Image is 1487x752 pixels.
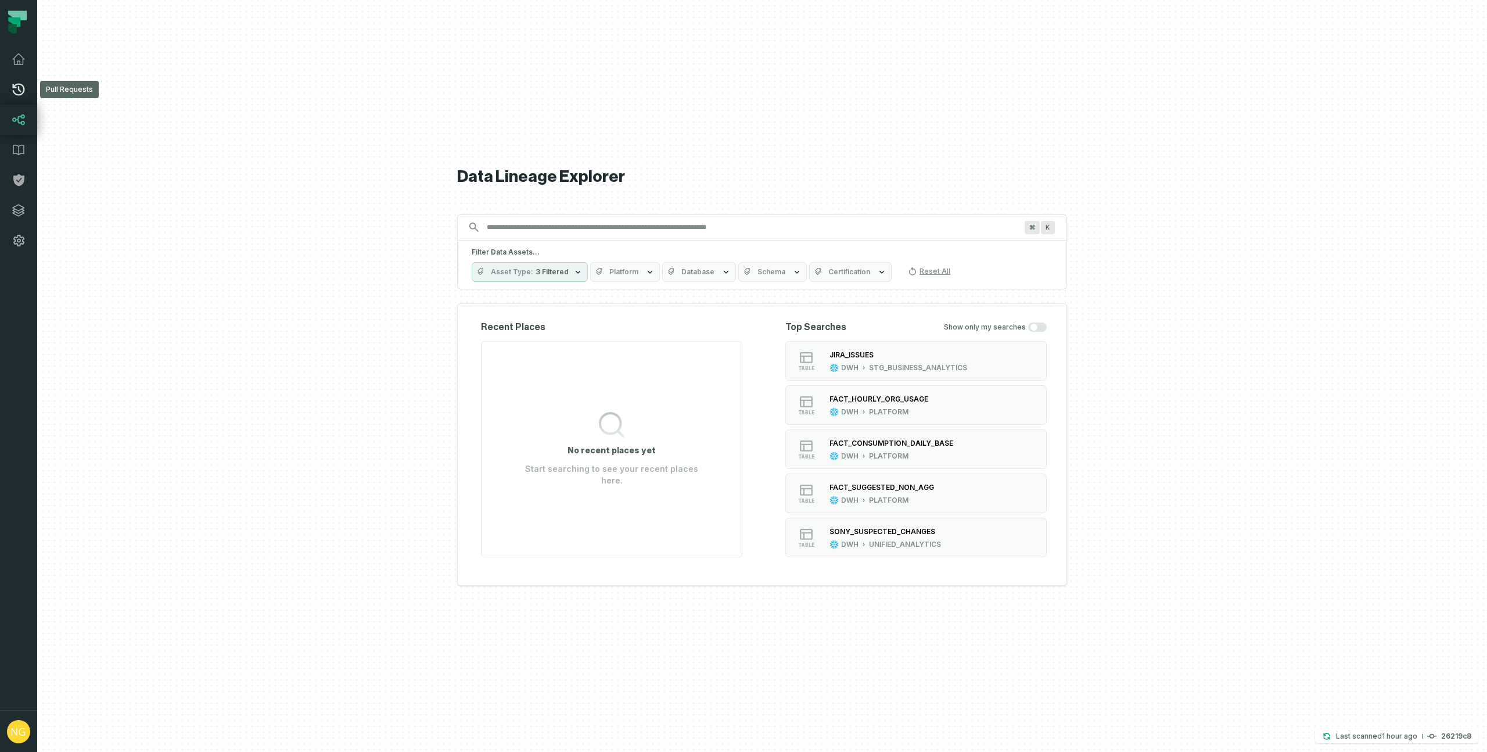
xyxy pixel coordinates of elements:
[1336,730,1417,742] p: Last scanned
[1382,732,1417,740] relative-time: Aug 15, 2025, 11:30 AM EDT
[1041,221,1055,234] span: Press ⌘ + K to focus the search bar
[40,81,99,98] div: Pull Requests
[1025,221,1040,234] span: Press ⌘ + K to focus the search bar
[1441,733,1471,740] h4: 26219c8
[457,167,1067,187] h1: Data Lineage Explorer
[7,720,30,743] img: avatar of Nick Gilbert
[1315,729,1478,743] button: Last scanned[DATE] 11:30:59 AM26219c8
